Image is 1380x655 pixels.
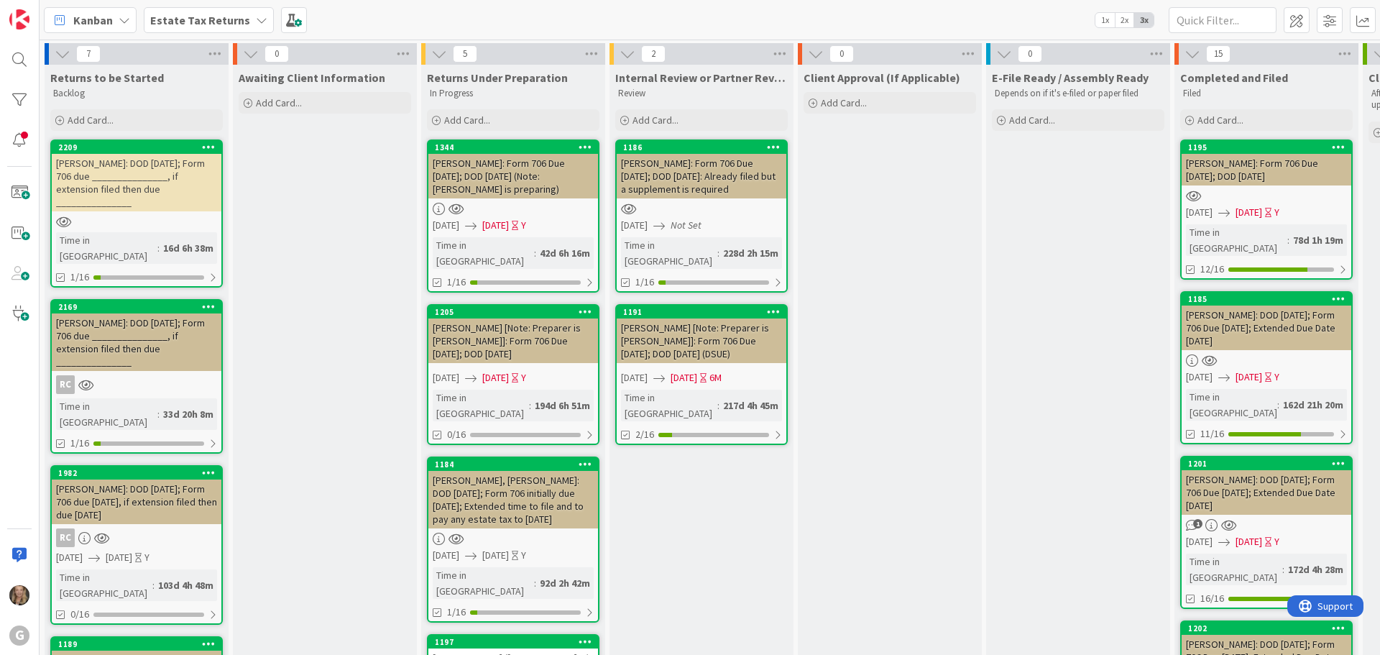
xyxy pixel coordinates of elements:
[447,427,466,442] span: 0/16
[1018,45,1042,63] span: 0
[160,240,217,256] div: 16d 6h 38m
[160,406,217,422] div: 33d 20h 8m
[1200,262,1224,277] span: 12/16
[433,218,459,233] span: [DATE]
[1180,456,1353,609] a: 1201[PERSON_NAME]: DOD [DATE]; Form 706 Due [DATE]; Extended Due Date [DATE][DATE][DATE]YTime in ...
[615,139,788,293] a: 1186[PERSON_NAME]: Form 706 Due [DATE]; DOD [DATE]: Already filed but a supplement is required[DA...
[1182,141,1351,154] div: 1195
[521,370,526,385] div: Y
[1186,534,1213,549] span: [DATE]
[52,154,221,211] div: [PERSON_NAME]: DOD [DATE]; Form 706 due _______________, if extension filed then due _______________
[428,636,598,649] div: 1197
[617,141,786,154] div: 1186
[1279,397,1347,413] div: 162d 21h 20m
[1206,45,1230,63] span: 15
[152,577,155,593] span: :
[534,245,536,261] span: :
[427,70,568,85] span: Returns Under Preparation
[709,370,722,385] div: 6M
[1182,306,1351,350] div: [PERSON_NAME]: DOD [DATE]; Form 706 Due [DATE]; Extended Due Date [DATE]
[482,218,509,233] span: [DATE]
[73,12,113,29] span: Kanban
[1095,13,1115,27] span: 1x
[992,70,1149,85] span: E-File Ready / Assembly Ready
[617,141,786,198] div: 1186[PERSON_NAME]: Form 706 Due [DATE]; DOD [DATE]: Already filed but a supplement is required
[1134,13,1154,27] span: 3x
[521,218,526,233] div: Y
[155,577,217,593] div: 103d 4h 48m
[1180,139,1353,280] a: 1195[PERSON_NAME]: Form 706 Due [DATE]; DOD [DATE][DATE][DATE]YTime in [GEOGRAPHIC_DATA]:78d 1h 1...
[30,2,65,19] span: Support
[1188,623,1351,633] div: 1202
[1287,232,1289,248] span: :
[433,237,534,269] div: Time in [GEOGRAPHIC_DATA]
[821,96,867,109] span: Add Card...
[621,218,648,233] span: [DATE]
[52,141,221,154] div: 2209
[435,459,598,470] div: 1184
[482,370,509,385] span: [DATE]
[1182,622,1351,635] div: 1202
[239,70,385,85] span: Awaiting Client Information
[427,457,599,623] a: 1184[PERSON_NAME], [PERSON_NAME]: DOD [DATE]; Form 706 initially due [DATE]; Extended time to fil...
[433,390,529,421] div: Time in [GEOGRAPHIC_DATA]
[52,528,221,547] div: RC
[719,398,782,413] div: 217d 4h 45m
[615,304,788,445] a: 1191[PERSON_NAME] [Note: Preparer is [PERSON_NAME]]: Form 706 Due [DATE]; DOD [DATE] (DSUE)[DATE]...
[50,299,223,454] a: 2169[PERSON_NAME]: DOD [DATE]; Form 706 due _______________, if extension filed then due ________...
[804,70,960,85] span: Client Approval (If Applicable)
[1236,205,1262,220] span: [DATE]
[536,245,594,261] div: 42d 6h 16m
[1169,7,1276,33] input: Quick Filter...
[157,406,160,422] span: :
[534,575,536,591] span: :
[632,114,678,127] span: Add Card...
[106,550,132,565] span: [DATE]
[9,585,29,605] img: BS
[536,575,594,591] div: 92d 2h 42m
[52,141,221,211] div: 2209[PERSON_NAME]: DOD [DATE]; Form 706 due _______________, if extension filed then due ________...
[1182,154,1351,185] div: [PERSON_NAME]: Form 706 Due [DATE]; DOD [DATE]
[1186,554,1282,585] div: Time in [GEOGRAPHIC_DATA]
[719,245,782,261] div: 228d 2h 15m
[428,141,598,154] div: 1344
[1182,457,1351,515] div: 1201[PERSON_NAME]: DOD [DATE]; Form 706 Due [DATE]; Extended Due Date [DATE]
[621,390,717,421] div: Time in [GEOGRAPHIC_DATA]
[428,458,598,471] div: 1184
[435,307,598,317] div: 1205
[531,398,594,413] div: 194d 6h 51m
[453,45,477,63] span: 5
[428,141,598,198] div: 1344[PERSON_NAME]: Form 706 Due [DATE]; DOD [DATE] (Note: [PERSON_NAME] is preparing)
[1200,591,1224,606] span: 16/16
[9,626,29,646] div: G
[56,550,83,565] span: [DATE]
[1193,519,1202,528] span: 1
[56,398,157,430] div: Time in [GEOGRAPHIC_DATA]
[427,139,599,293] a: 1344[PERSON_NAME]: Form 706 Due [DATE]; DOD [DATE] (Note: [PERSON_NAME] is preparing)[DATE][DATE]...
[157,240,160,256] span: :
[1180,70,1288,85] span: Completed and Filed
[52,467,221,480] div: 1982
[1182,141,1351,185] div: 1195[PERSON_NAME]: Form 706 Due [DATE]; DOD [DATE]
[1274,205,1279,220] div: Y
[428,154,598,198] div: [PERSON_NAME]: Form 706 Due [DATE]; DOD [DATE] (Note: [PERSON_NAME] is preparing)
[671,370,697,385] span: [DATE]
[1186,370,1213,385] span: [DATE]
[70,607,89,622] span: 0/16
[1188,459,1351,469] div: 1201
[1274,370,1279,385] div: Y
[635,427,654,442] span: 2/16
[621,370,648,385] span: [DATE]
[435,142,598,152] div: 1344
[617,306,786,319] div: 1191
[1180,291,1353,444] a: 1185[PERSON_NAME]: DOD [DATE]; Form 706 Due [DATE]; Extended Due Date [DATE][DATE][DATE]YTime in ...
[717,245,719,261] span: :
[76,45,101,63] span: 7
[1188,142,1351,152] div: 1195
[1197,114,1243,127] span: Add Card...
[641,45,666,63] span: 2
[58,302,221,312] div: 2169
[52,480,221,524] div: [PERSON_NAME]: DOD [DATE]; Form 706 due [DATE], if extension filed then due [DATE]
[1182,457,1351,470] div: 1201
[617,154,786,198] div: [PERSON_NAME]: Form 706 Due [DATE]; DOD [DATE]: Already filed but a supplement is required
